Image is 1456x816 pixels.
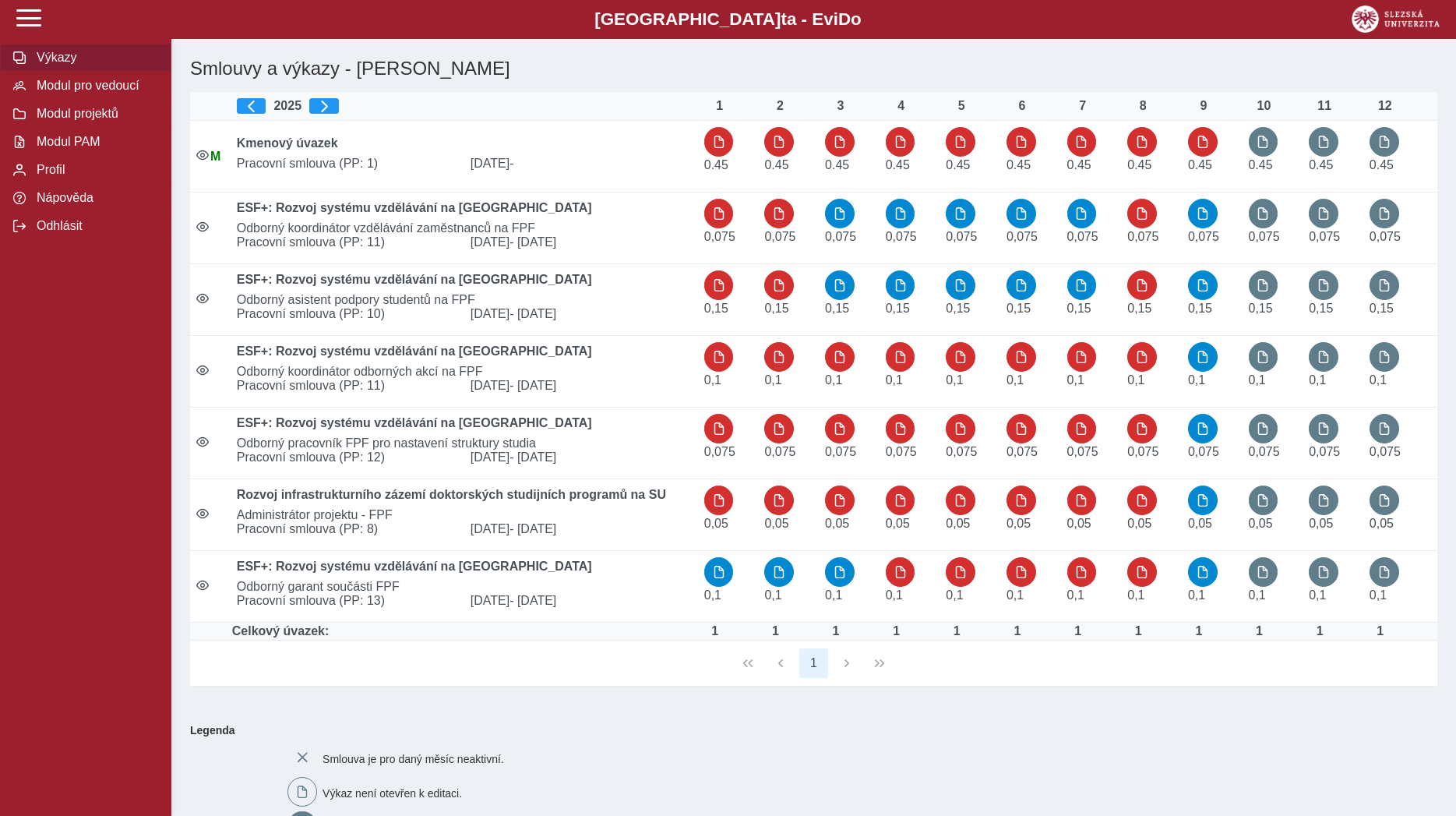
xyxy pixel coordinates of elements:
[1370,588,1387,602] span: Úvazek : 0,8 h / den. 4 h / týden.
[1309,99,1340,113] div: 11
[1365,624,1396,638] div: Úvazek : 8 h / den. 40 h / týden.
[825,517,849,530] span: Úvazek : 0,4 h / den. 2 h / týden.
[825,445,856,458] span: Úvazek : 0,6 h / den. 3 h / týden.
[1127,158,1151,171] span: Úvazek : 3,6 h / den. 18 h / týden.
[323,753,504,765] span: Smlouva je pro daný měsíc neaktivní.
[764,588,781,602] span: Úvazek : 0,8 h / den. 4 h / týden.
[1249,517,1273,530] span: Úvazek : 0,4 h / den. 2 h / týden.
[1309,445,1340,458] span: Úvazek : 0,6 h / den. 3 h / týden.
[237,416,592,429] b: ESF+: Rozvoj systému vzdělávání na [GEOGRAPHIC_DATA]
[764,230,795,243] span: Úvazek : 0,6 h / den. 3 h / týden.
[1067,373,1084,387] span: Úvazek : 0,8 h / den. 4 h / týden.
[1067,517,1091,530] span: Úvazek : 0,4 h / den. 2 h / týden.
[184,51,1233,86] h1: Smlouvy a výkazy - [PERSON_NAME]
[231,379,464,393] span: Pracovní smlouva (PP: 11)
[1249,99,1280,113] div: 10
[764,373,781,387] span: Úvazek : 0,8 h / den. 4 h / týden.
[196,436,209,448] i: Smlouva je aktivní
[825,302,849,315] span: Úvazek : 1,2 h / den. 6 h / týden.
[825,230,856,243] span: Úvazek : 0,6 h / den. 3 h / týden.
[825,588,842,602] span: Úvazek : 0,8 h / den. 4 h / týden.
[886,99,917,113] div: 4
[704,588,721,602] span: Úvazek : 0,8 h / den. 4 h / týden.
[1063,624,1094,638] div: Úvazek : 8 h / den. 40 h / týden.
[509,450,556,464] span: - [DATE]
[231,522,464,536] span: Pracovní smlouva (PP: 8)
[1007,517,1031,530] span: Úvazek : 0,4 h / den. 2 h / týden.
[1127,588,1144,602] span: Úvazek : 0,8 h / den. 4 h / týden.
[704,302,728,315] span: Úvazek : 1,2 h / den. 6 h / týden.
[764,302,788,315] span: Úvazek : 1,2 h / den. 6 h / týden.
[886,445,917,458] span: Úvazek : 0,6 h / den. 3 h / týden.
[820,624,851,638] div: Úvazek : 8 h / den. 40 h / týden.
[1370,158,1394,171] span: Úvazek : 3,6 h / den. 18 h / týden.
[1188,373,1205,387] span: Úvazek : 0,8 h / den. 4 h / týden.
[1249,302,1273,315] span: Úvazek : 1,2 h / den. 6 h / týden.
[196,507,209,520] i: Smlouva je aktivní
[886,517,910,530] span: Úvazek : 0,4 h / den. 2 h / týden.
[509,379,556,392] span: - [DATE]
[464,594,698,608] span: [DATE]
[946,445,977,458] span: Úvazek : 0,6 h / den. 3 h / týden.
[32,191,158,205] span: Nápověda
[464,379,698,393] span: [DATE]
[1067,158,1091,171] span: Úvazek : 3,6 h / den. 18 h / týden.
[764,517,788,530] span: Úvazek : 0,4 h / den. 2 h / týden.
[509,522,556,535] span: - [DATE]
[1067,588,1084,602] span: Úvazek : 0,8 h / den. 4 h / týden.
[32,107,158,121] span: Modul projektů
[704,230,735,243] span: Úvazek : 0,6 h / den. 3 h / týden.
[464,157,698,171] span: [DATE]
[704,373,721,387] span: Úvazek : 0,8 h / den. 4 h / týden.
[1183,624,1215,638] div: Úvazek : 8 h / den. 40 h / týden.
[886,158,910,171] span: Úvazek : 3,6 h / den. 18 h / týden.
[231,307,464,321] span: Pracovní smlouva (PP: 10)
[1007,588,1024,602] span: Úvazek : 0,8 h / den. 4 h / týden.
[231,235,464,249] span: Pracovní smlouva (PP: 11)
[231,293,698,307] span: Odborný asistent podpory studentů na FPF
[1370,99,1401,113] div: 12
[1007,99,1038,113] div: 6
[946,373,963,387] span: Úvazek : 0,8 h / den. 4 h / týden.
[764,158,788,171] span: Úvazek : 3,6 h / den. 18 h / týden.
[231,450,464,465] span: Pracovní smlouva (PP: 12)
[1007,158,1031,171] span: Úvazek : 3,6 h / den. 18 h / týden.
[237,273,592,286] b: ESF+: Rozvoj systému vzdělávání na [GEOGRAPHIC_DATA]
[704,158,728,171] span: Úvazek : 3,6 h / den. 18 h / týden.
[184,718,1431,743] b: Legenda
[231,508,698,522] span: Administrátor projektu - FPF
[1249,373,1266,387] span: Úvazek : 0,8 h / den. 4 h / týden.
[886,373,903,387] span: Úvazek : 0,8 h / den. 4 h / týden.
[946,588,963,602] span: Úvazek : 0,8 h / den. 4 h / týden.
[704,517,728,530] span: Úvazek : 0,4 h / den. 2 h / týden.
[886,302,910,315] span: Úvazek : 1,2 h / den. 6 h / týden.
[946,158,970,171] span: Úvazek : 3,6 h / den. 18 h / týden.
[941,624,972,638] div: Úvazek : 8 h / den. 40 h / týden.
[825,373,842,387] span: Úvazek : 0,8 h / den. 4 h / týden.
[323,787,462,800] span: Výkaz není otevřen k editaci.
[509,157,513,170] span: -
[1309,230,1340,243] span: Úvazek : 0,6 h / den. 3 h / týden.
[1370,230,1401,243] span: Úvazek : 0,6 h / den. 3 h / týden.
[1188,517,1212,530] span: Úvazek : 0,4 h / den. 2 h / týden.
[1249,230,1280,243] span: Úvazek : 0,6 h / den. 3 h / týden.
[1309,158,1333,171] span: Úvazek : 3,6 h / den. 18 h / týden.
[464,522,698,536] span: [DATE]
[1249,445,1280,458] span: Úvazek : 0,6 h / den. 3 h / týden.
[1370,302,1394,315] span: Úvazek : 1,2 h / den. 6 h / týden.
[464,450,698,465] span: [DATE]
[1309,373,1326,387] span: Úvazek : 0,8 h / den. 4 h / týden.
[1067,302,1091,315] span: Úvazek : 1,2 h / den. 6 h / týden.
[1127,517,1151,530] span: Úvazek : 0,4 h / den. 2 h / týden.
[509,594,556,607] span: - [DATE]
[196,364,209,376] i: Smlouva je aktivní
[886,588,903,602] span: Úvazek : 0,8 h / den. 4 h / týden.
[464,235,698,249] span: [DATE]
[946,99,977,113] div: 5
[764,99,795,113] div: 2
[1352,5,1440,33] img: logo_web_su.png
[946,230,977,243] span: Úvazek : 0,6 h / den. 3 h / týden.
[1244,624,1275,638] div: Úvazek : 8 h / den. 40 h / týden.
[231,580,698,594] span: Odborný garant součásti FPF
[464,307,698,321] span: [DATE]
